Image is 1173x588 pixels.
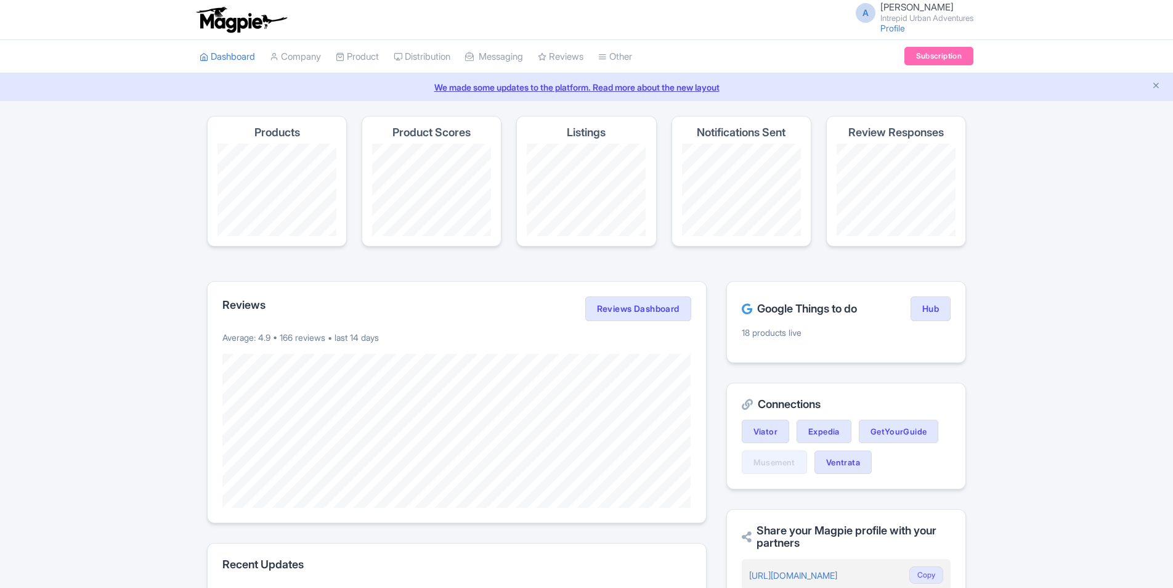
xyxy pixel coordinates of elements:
a: Reviews [538,40,583,74]
a: Messaging [465,40,523,74]
h2: Google Things to do [742,303,857,315]
h2: Connections [742,398,951,410]
h4: Review Responses [848,126,944,139]
a: Other [598,40,632,74]
a: Expedia [797,420,851,443]
a: Reviews Dashboard [585,296,691,321]
a: Profile [880,23,905,33]
a: Hub [911,296,951,321]
button: Close announcement [1151,80,1161,94]
h2: Reviews [222,299,266,311]
a: We made some updates to the platform. Read more about the new layout [7,81,1166,94]
a: GetYourGuide [859,420,939,443]
a: A [PERSON_NAME] Intrepid Urban Adventures [848,2,973,22]
h4: Products [254,126,300,139]
p: Average: 4.9 • 166 reviews • last 14 days [222,331,691,344]
a: Distribution [394,40,450,74]
span: [PERSON_NAME] [880,1,954,13]
h4: Product Scores [392,126,471,139]
a: Viator [742,420,789,443]
img: logo-ab69f6fb50320c5b225c76a69d11143b.png [193,6,289,33]
a: Company [270,40,321,74]
small: Intrepid Urban Adventures [880,14,973,22]
a: Subscription [904,47,973,65]
a: Dashboard [200,40,255,74]
p: 18 products live [742,326,951,339]
h4: Listings [567,126,606,139]
h2: Recent Updates [222,558,691,571]
a: Product [336,40,379,74]
a: [URL][DOMAIN_NAME] [749,570,837,581]
button: Copy [909,566,943,584]
h4: Notifications Sent [697,126,785,139]
h2: Share your Magpie profile with your partners [742,525,951,549]
a: Musement [742,451,807,474]
a: Ventrata [814,451,872,474]
span: A [856,3,875,23]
